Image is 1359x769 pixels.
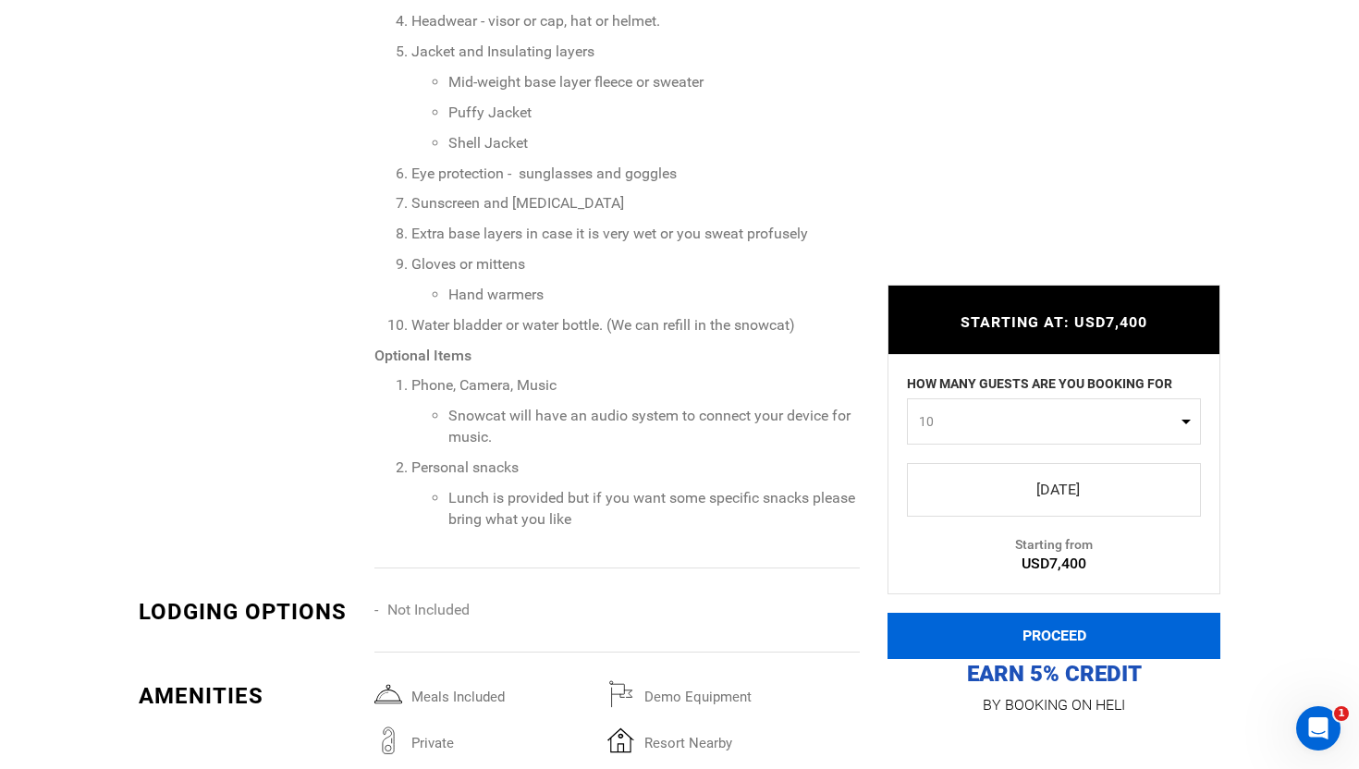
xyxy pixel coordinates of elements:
[1296,706,1341,751] iframe: Intercom live chat
[411,315,860,336] p: Water bladder or water bottle. (We can refill in the snowcat)
[374,596,607,624] li: Not Included
[907,374,1172,398] label: HOW MANY GUESTS ARE YOU BOOKING FOR
[411,42,860,63] p: Jacket and Insulating layers
[1334,706,1349,721] span: 1
[961,313,1147,331] span: STARTING AT: USD7,400
[402,680,607,704] span: Meals included
[374,726,402,754] img: private.svg
[448,285,860,306] p: Hand warmers
[607,726,635,754] img: resortnearby.svg
[411,193,860,214] p: Sunscreen and [MEDICAL_DATA]
[411,164,860,185] p: Eye protection - sunglasses and goggles
[374,680,402,708] img: mealsincluded.svg
[139,596,361,628] div: Lodging options
[402,726,607,751] span: Private
[635,726,840,751] span: resort nearby
[448,103,860,124] p: Puffy Jacket
[448,406,860,448] p: Snowcat will have an audio system to connect your device for music.
[411,375,860,397] p: Phone, Camera, Music
[907,398,1201,445] button: 10
[607,680,635,708] img: demoequipment.svg
[411,224,860,245] p: Extra base layers in case it is very wet or you sweat profusely
[411,458,860,479] p: Personal snacks
[411,11,860,32] p: Headwear - visor or cap, hat or helmet.
[448,133,860,154] p: Shell Jacket
[635,680,840,704] span: Demo Equipment
[139,680,361,712] div: Amenities
[919,412,1177,431] span: 10
[448,72,860,93] p: Mid-weight base layer fleece or sweater
[411,254,860,275] p: Gloves or mittens
[888,613,1220,659] button: PROCEED
[448,488,860,531] p: Lunch is provided but if you want some specific snacks please bring what you like
[888,692,1220,718] p: BY BOOKING ON HELI
[888,554,1219,575] div: USD7,400
[374,347,471,364] strong: Optional Items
